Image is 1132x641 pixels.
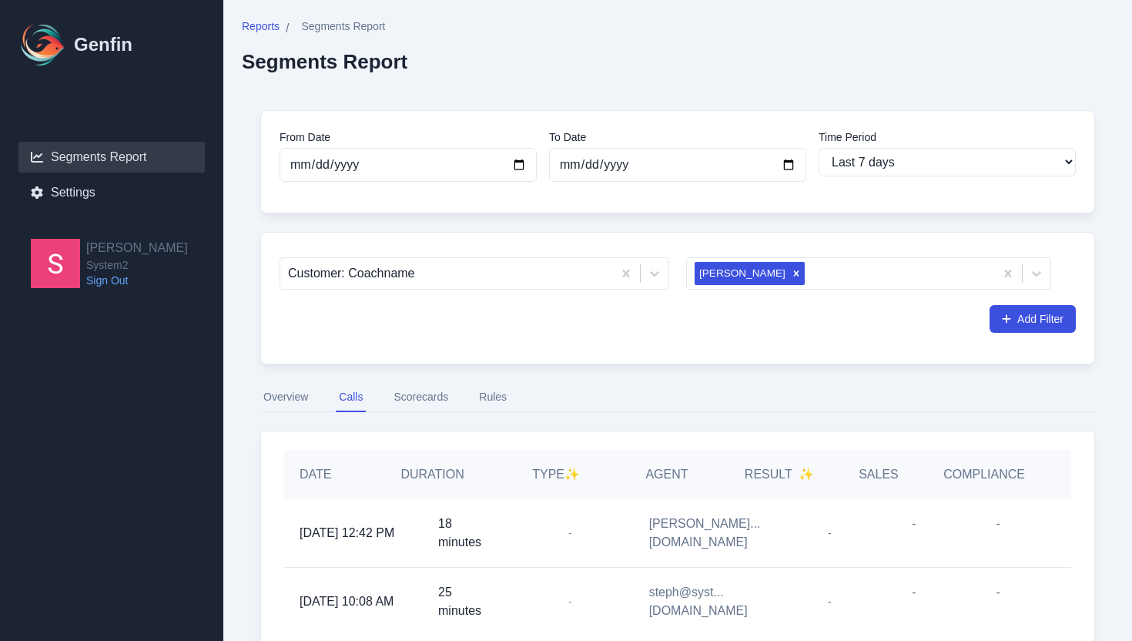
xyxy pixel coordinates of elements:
button: Scorecards [390,383,451,412]
label: Time Period [819,129,1076,145]
a: Sign Out [86,273,188,288]
span: steph@syst...[DOMAIN_NAME] [649,583,772,620]
h5: Duration [398,465,466,484]
div: [PERSON_NAME] [695,262,788,285]
h5: Compliance [943,465,1025,484]
button: Overview [260,383,311,412]
span: ✨ [799,465,814,484]
p: 25 minutes [438,583,491,620]
h5: Result [745,465,814,484]
p: 18 minutes [438,515,491,552]
h5: Type [497,465,615,484]
div: - [956,499,1040,567]
button: Calls [336,383,366,412]
div: - [872,499,956,567]
label: To Date [549,129,806,145]
button: Rules [476,383,510,412]
span: - [563,525,578,541]
img: Samantha Pincins [31,239,80,288]
img: Logo [18,20,68,69]
h1: Genfin [74,32,132,57]
a: Settings [18,177,205,208]
button: Add Filter [990,305,1076,333]
h2: Segments Report [242,50,407,73]
span: / [286,19,289,38]
span: ✨ [564,468,580,481]
span: - [563,594,578,609]
span: - [819,522,841,544]
h2: [PERSON_NAME] [86,239,188,257]
h5: Date [300,465,367,484]
span: Reports [242,18,280,34]
span: - [819,591,841,612]
h5: Agent [645,465,688,484]
div: - [956,568,1040,636]
span: System2 [86,257,188,273]
div: Remove Dalyce [788,262,805,285]
h5: Sales [859,465,899,484]
span: [DATE] 12:42 PM [300,524,394,542]
span: Segments Report [301,18,385,34]
span: [PERSON_NAME]...[DOMAIN_NAME] [649,515,772,552]
span: [DATE] 10:08 AM [300,592,394,611]
a: Segments Report [18,142,205,173]
a: Reports [242,18,280,38]
label: From Date [280,129,537,145]
div: - [872,568,956,636]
